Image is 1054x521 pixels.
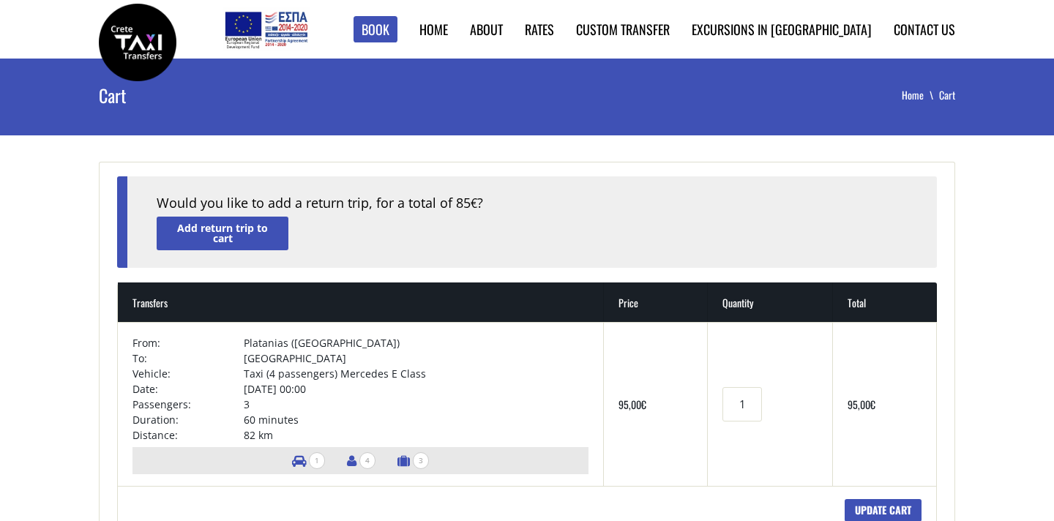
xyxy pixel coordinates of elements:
a: Home [902,87,939,102]
a: Rates [525,20,554,39]
a: Book [354,16,397,43]
span: € [641,397,646,412]
input: Transfers quantity [722,387,762,421]
a: Home [419,20,448,39]
td: [GEOGRAPHIC_DATA] [244,351,589,366]
bdi: 95,00 [848,397,875,412]
a: Add return trip to cart [157,217,288,250]
span: € [471,195,477,211]
span: 4 [359,452,375,469]
td: 3 [244,397,589,412]
a: Excursions in [GEOGRAPHIC_DATA] [692,20,872,39]
a: Custom Transfer [576,20,670,39]
th: Transfers [118,282,604,322]
a: Crete Taxi Transfers | Crete Taxi Transfers Cart | Crete Taxi Transfers [99,33,176,48]
th: Price [604,282,708,322]
td: Date: [132,381,244,397]
span: 3 [413,452,429,469]
h1: Cart [99,59,387,132]
div: Would you like to add a return trip, for a total of 85 ? [157,194,908,213]
td: Passengers: [132,397,244,412]
li: Number of vehicles [285,447,332,474]
td: To: [132,351,244,366]
td: 60 minutes [244,412,589,427]
th: Quantity [708,282,833,322]
td: Taxi (4 passengers) Mercedes E Class [244,366,589,381]
span: 1 [309,452,325,469]
td: 82 km [244,427,589,443]
li: Number of luggage items [390,447,436,474]
li: Number of passengers [340,447,383,474]
a: Contact us [894,20,955,39]
li: Cart [939,88,955,102]
td: Distance: [132,427,244,443]
td: From: [132,335,244,351]
td: [DATE] 00:00 [244,381,589,397]
img: e-bannersEUERDF180X90.jpg [223,7,310,51]
td: Vehicle: [132,366,244,381]
td: Platanias ([GEOGRAPHIC_DATA]) [244,335,589,351]
span: € [870,397,875,412]
td: Duration: [132,412,244,427]
bdi: 95,00 [618,397,646,412]
th: Total [833,282,937,322]
a: About [470,20,503,39]
img: Crete Taxi Transfers | Crete Taxi Transfers Cart | Crete Taxi Transfers [99,4,176,81]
